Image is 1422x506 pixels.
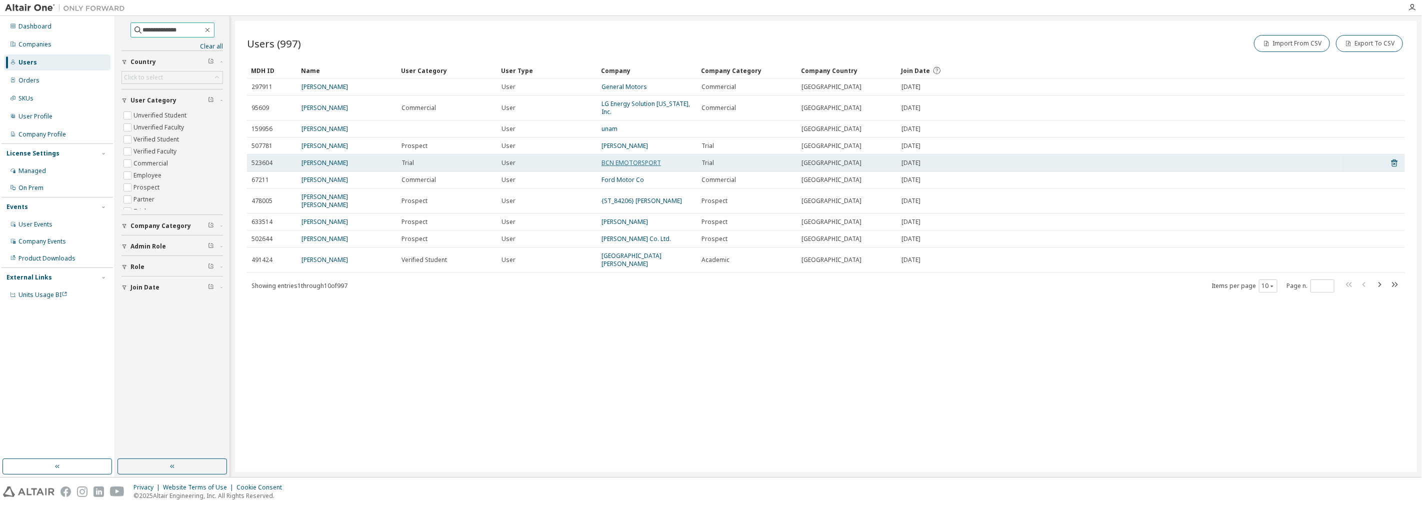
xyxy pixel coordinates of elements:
[208,96,214,104] span: Clear filter
[701,218,727,226] span: Prospect
[401,159,414,167] span: Trial
[133,109,188,121] label: Unverified Student
[401,218,427,226] span: Prospect
[601,217,648,226] a: [PERSON_NAME]
[236,483,288,491] div: Cookie Consent
[251,197,272,205] span: 478005
[110,486,124,497] img: youtube.svg
[501,218,515,226] span: User
[18,237,66,245] div: Company Events
[501,83,515,91] span: User
[601,124,617,133] a: unam
[401,176,436,184] span: Commercial
[901,235,920,243] span: [DATE]
[18,40,51,48] div: Companies
[130,242,166,250] span: Admin Role
[801,104,861,112] span: [GEOGRAPHIC_DATA]
[133,157,170,169] label: Commercial
[208,242,214,250] span: Clear filter
[301,217,348,226] a: [PERSON_NAME]
[18,220,52,228] div: User Events
[701,104,736,112] span: Commercial
[401,197,427,205] span: Prospect
[133,483,163,491] div: Privacy
[801,125,861,133] span: [GEOGRAPHIC_DATA]
[501,125,515,133] span: User
[601,175,644,184] a: Ford Motor Co
[5,3,130,13] img: Altair One
[251,142,272,150] span: 507781
[601,141,648,150] a: [PERSON_NAME]
[401,142,427,150] span: Prospect
[801,142,861,150] span: [GEOGRAPHIC_DATA]
[801,159,861,167] span: [GEOGRAPHIC_DATA]
[1336,35,1403,52] button: Export To CSV
[901,83,920,91] span: [DATE]
[251,235,272,243] span: 502644
[130,58,156,66] span: Country
[1286,279,1334,292] span: Page n.
[124,73,163,81] div: Click to select
[130,222,191,230] span: Company Category
[18,254,75,262] div: Product Downloads
[247,36,301,50] span: Users (997)
[1211,279,1277,292] span: Items per page
[121,51,223,73] button: Country
[18,130,66,138] div: Company Profile
[251,104,269,112] span: 95609
[251,62,293,78] div: MDH ID
[3,486,54,497] img: altair_logo.svg
[18,94,33,102] div: SKUs
[501,104,515,112] span: User
[601,234,671,243] a: [PERSON_NAME] Co. Ltd.
[901,142,920,150] span: [DATE]
[208,283,214,291] span: Clear filter
[208,263,214,271] span: Clear filter
[801,176,861,184] span: [GEOGRAPHIC_DATA]
[77,486,87,497] img: instagram.svg
[6,273,52,281] div: External Links
[121,256,223,278] button: Role
[301,192,348,209] a: [PERSON_NAME] [PERSON_NAME]
[301,141,348,150] a: [PERSON_NAME]
[251,83,272,91] span: 297911
[251,281,347,290] span: Showing entries 1 through 10 of 997
[251,125,272,133] span: 159956
[901,66,930,75] span: Join Date
[93,486,104,497] img: linkedin.svg
[121,276,223,298] button: Join Date
[130,96,176,104] span: User Category
[163,483,236,491] div: Website Terms of Use
[133,121,186,133] label: Unverified Faculty
[601,62,693,78] div: Company
[121,235,223,257] button: Admin Role
[130,263,144,271] span: Role
[401,62,493,78] div: User Category
[701,159,714,167] span: Trial
[301,158,348,167] a: [PERSON_NAME]
[701,83,736,91] span: Commercial
[701,176,736,184] span: Commercial
[6,149,59,157] div: License Settings
[18,22,51,30] div: Dashboard
[133,169,163,181] label: Employee
[701,62,793,78] div: Company Category
[60,486,71,497] img: facebook.svg
[501,159,515,167] span: User
[133,133,181,145] label: Verified Student
[901,159,920,167] span: [DATE]
[801,235,861,243] span: [GEOGRAPHIC_DATA]
[133,181,161,193] label: Prospect
[121,215,223,237] button: Company Category
[133,145,178,157] label: Verified Faculty
[6,203,28,211] div: Events
[901,256,920,264] span: [DATE]
[301,62,393,78] div: Name
[301,175,348,184] a: [PERSON_NAME]
[701,142,714,150] span: Trial
[901,104,920,112] span: [DATE]
[701,197,727,205] span: Prospect
[121,42,223,50] a: Clear all
[801,218,861,226] span: [GEOGRAPHIC_DATA]
[301,103,348,112] a: [PERSON_NAME]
